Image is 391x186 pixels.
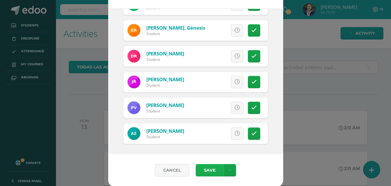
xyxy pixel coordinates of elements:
a: [PERSON_NAME], Génesis [146,25,205,31]
img: d65709af2bb5a31c697f5f14e60cec46.png [128,75,140,88]
div: Student [146,108,184,114]
a: [PERSON_NAME] [146,50,184,57]
div: Student [146,31,205,36]
div: Student [146,82,184,88]
div: Student [146,134,184,139]
a: Cancel [155,164,189,176]
img: 92f9ffa9d74034420447e85acc5c425c.png [128,101,140,114]
a: [PERSON_NAME] [146,76,184,82]
a: [PERSON_NAME] [146,128,184,134]
img: 9ff06825b70c406c337633fed8455803.png [128,50,140,62]
a: [PERSON_NAME] [146,102,184,108]
button: Save [196,164,224,176]
div: Student [146,57,184,62]
img: fbf96f6820ffe9f25647bf75044c7e8c.png [128,127,140,140]
img: 94b2ae3b63cfe9d50c5d99aab6c86ab2.png [128,24,140,37]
